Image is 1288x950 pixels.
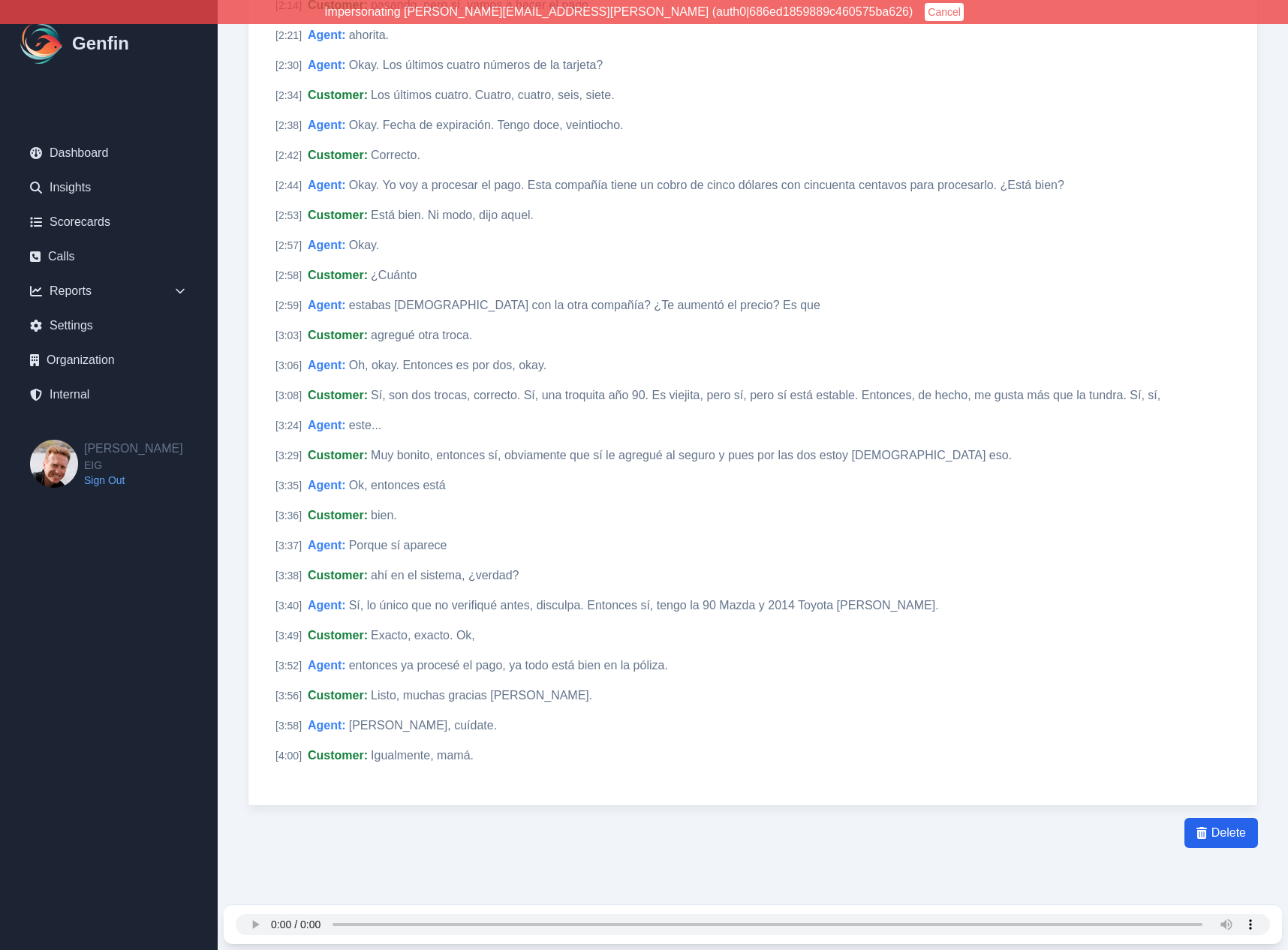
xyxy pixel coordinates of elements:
span: Customer : [308,149,368,161]
span: Agent : [308,479,346,492]
h2: [PERSON_NAME] [84,440,183,458]
a: Dashboard [18,138,200,168]
span: [PERSON_NAME], cuídate. [349,719,497,732]
span: Okay. Fecha de expiración. Tengo doce, veintiocho. [349,119,624,131]
span: Agent : [308,299,346,311]
span: Customer : [308,569,368,582]
span: Customer : [308,89,368,101]
span: [ 2:38 ] [275,119,302,131]
img: Logo [18,20,66,68]
span: Exacto, exacto. Ok, [371,629,475,642]
span: Okay. Yo voy a procesar el pago. Esta compañía tiene un cobro de cinco dólares con cincuenta cent... [349,179,1064,191]
span: Customer : [308,209,368,221]
span: Agent : [308,119,346,131]
span: Agent : [308,179,346,191]
span: Sí, son dos trocas, correcto. Sí, una troquita año 90. Es viejita, pero sí, pero sí está estable.... [371,389,1160,401]
span: [ 3:24 ] [275,419,302,431]
span: Customer : [308,269,368,281]
span: Customer : [308,329,368,341]
span: Agent : [308,239,346,251]
span: ahorita. [349,29,389,41]
span: Igualmente, mamá. [371,749,474,762]
span: Customer : [308,629,368,642]
span: [ 2:57 ] [275,239,302,251]
img: Brian Dunagan [30,440,78,488]
span: [ 3:03 ] [275,329,302,341]
span: [ 2:30 ] [275,59,302,71]
span: Customer : [308,449,368,461]
span: [ 3:38 ] [275,570,302,582]
span: Customer : [308,749,368,762]
span: [ 3:40 ] [275,600,302,612]
audio: Your browser does not support the audio element. [236,914,1270,935]
span: Okay. [349,239,380,251]
span: [ 3:06 ] [275,359,302,371]
span: Agent : [308,659,346,672]
span: ahí en el sistema, ¿verdad? [371,569,519,582]
span: bien. [371,509,397,522]
a: Organization [18,345,200,375]
span: Está bien. Ni modo, dijo aquel. [371,209,534,221]
span: [ 3:36 ] [275,510,302,522]
span: [ 3:56 ] [275,690,302,702]
span: Agent : [308,599,346,612]
span: Porque sí aparece [349,539,447,552]
div: Reports [18,276,200,306]
span: [ 3:49 ] [275,630,302,642]
span: Agent : [308,419,346,431]
span: Ok, entonces está [349,479,446,492]
span: Sí, lo único que no verifiqué antes, disculpa. Entonces sí, tengo la 90 Mazda y 2014 Toyota [PERS... [349,599,939,612]
span: ¿Cuánto [371,269,417,281]
span: [ 3:58 ] [275,720,302,732]
span: Agent : [308,539,346,552]
span: Agent : [308,359,346,371]
span: Agent : [308,29,346,41]
span: Correcto. [371,149,420,161]
a: Scorecards [18,207,200,237]
span: Customer : [308,689,368,702]
a: Internal [18,380,200,410]
a: Insights [18,173,200,203]
span: [ 4:00 ] [275,750,302,762]
span: [ 2:59 ] [275,299,302,311]
span: [ 3:08 ] [275,389,302,401]
span: EIG [84,458,183,473]
span: [ 2:58 ] [275,269,302,281]
span: estabas [DEMOGRAPHIC_DATA] con la otra compañía? ¿Te aumentó el precio? Es que [349,299,820,311]
span: agregué otra troca. [371,329,472,341]
a: Calls [18,242,200,272]
span: este... [349,419,382,431]
span: [ 2:21 ] [275,29,302,41]
a: Sign Out [84,473,183,488]
span: [ 3:37 ] [275,540,302,552]
span: [ 2:53 ] [275,209,302,221]
span: [ 3:29 ] [275,449,302,461]
span: [ 2:34 ] [275,89,302,101]
span: Agent : [308,59,346,71]
span: Delete [1211,824,1246,842]
span: [ 3:52 ] [275,660,302,672]
span: entonces ya procesé el pago, ya todo está bien en la póliza. [349,659,668,672]
span: Listo, muchas gracias [PERSON_NAME]. [371,689,592,702]
span: Okay. Los últimos cuatro números de la tarjeta? [349,59,603,71]
span: [ 3:35 ] [275,480,302,492]
span: Agent : [308,719,346,732]
span: [ 2:42 ] [275,149,302,161]
span: Customer : [308,509,368,522]
button: Delete [1184,818,1258,848]
h1: Genfin [72,32,129,56]
span: Customer : [308,389,368,401]
span: [ 2:44 ] [275,179,302,191]
button: Cancel [925,3,964,21]
a: Settings [18,311,200,341]
span: Muy bonito, entonces sí, obviamente que sí le agregué al seguro y pues por las dos estoy [DEMOGRA... [371,449,1012,461]
span: Oh, okay. Entonces es por dos, okay. [349,359,547,371]
span: Los últimos cuatro. Cuatro, cuatro, seis, siete. [371,89,615,101]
